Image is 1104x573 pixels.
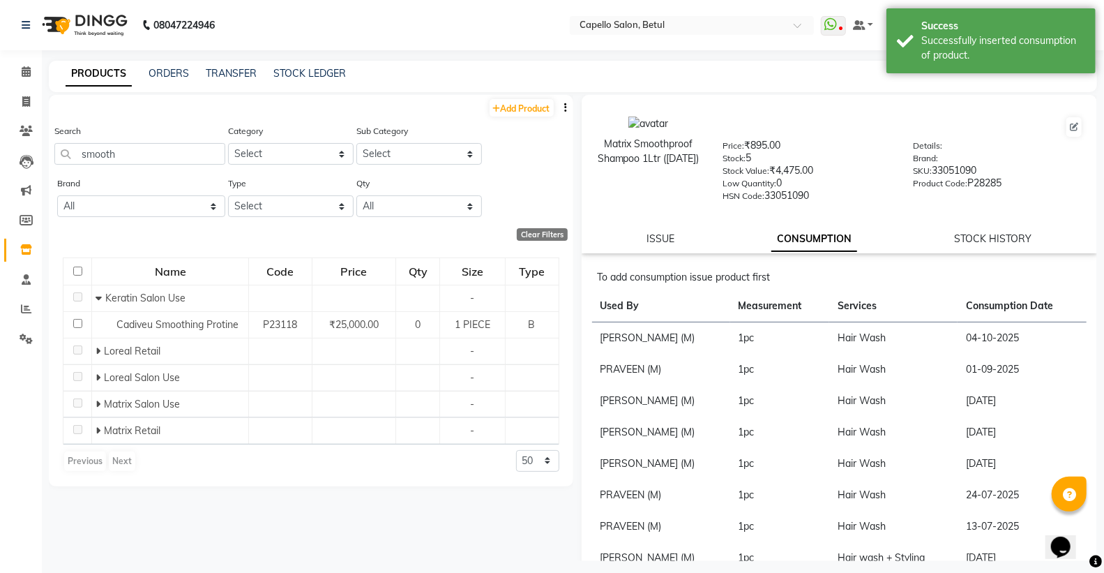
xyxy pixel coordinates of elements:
div: ₹4,475.00 [723,163,893,183]
span: Expand Row [96,371,104,384]
iframe: chat widget [1045,517,1090,559]
td: Hair Wash [829,417,958,448]
label: Stock: [723,152,746,165]
span: ₹25,000.00 [329,318,379,331]
td: 1 [730,479,829,511]
td: [DATE] [958,448,1087,479]
td: 01-09-2025 [958,354,1087,385]
label: Sub Category [356,125,408,137]
span: 1 PIECE [455,318,490,331]
span: Matrix Retail [104,424,160,437]
label: Brand [57,177,80,190]
th: Measurement [730,290,829,322]
span: pc [744,551,755,564]
div: Successfully inserted consumption of product. [921,34,1085,63]
span: Expand Row [96,398,104,410]
span: P23118 [263,318,297,331]
td: Hair Wash [829,479,958,511]
div: Code [250,259,311,284]
span: Expand Row [96,345,104,357]
span: Expand Row [96,424,104,437]
label: HSN Code: [723,190,764,202]
span: - [471,371,475,384]
td: [PERSON_NAME] (M) [592,385,730,417]
label: Brand: [913,152,938,165]
td: [PERSON_NAME] (M) [592,322,730,355]
span: pc [744,520,755,533]
a: TRANSFER [206,67,257,80]
td: 1 [730,354,829,385]
td: PRAVEEN (M) [592,511,730,542]
span: Cadiveu Smoothing Protine [116,318,239,331]
a: PRODUCTS [66,61,132,87]
b: 08047224946 [153,6,215,45]
span: pc [744,426,755,438]
td: 24-07-2025 [958,479,1087,511]
div: Clear Filters [517,228,568,241]
label: Stock Value: [723,165,769,177]
div: To add consumption issue product first [598,270,1087,285]
span: pc [744,332,755,344]
span: B [529,318,536,331]
label: Details: [913,140,942,152]
a: STOCK HISTORY [954,232,1031,245]
div: Type [506,259,558,284]
td: [PERSON_NAME] (M) [592,448,730,479]
a: CONSUMPTION [771,227,857,252]
span: - [471,292,475,304]
label: SKU: [913,165,932,177]
input: Search by product name or code [54,143,225,165]
th: Consumption Date [958,290,1087,322]
a: Add Product [490,99,554,117]
span: Matrix Salon Use [104,398,180,410]
label: Type [228,177,246,190]
td: 1 [730,322,829,355]
span: pc [744,489,755,501]
span: - [471,424,475,437]
div: Qty [397,259,439,284]
td: 1 [730,417,829,448]
label: Low Quantity: [723,177,776,190]
span: Loreal Retail [104,345,160,357]
td: 13-07-2025 [958,511,1087,542]
td: Hair Wash [829,511,958,542]
td: [DATE] [958,385,1087,417]
div: 33051090 [723,188,893,208]
label: Product Code: [913,177,967,190]
a: STOCK LEDGER [273,67,346,80]
span: 0 [415,318,421,331]
label: Category [228,125,263,137]
div: Price [313,259,395,284]
th: Services [829,290,958,322]
img: logo [36,6,131,45]
td: 1 [730,448,829,479]
a: ISSUE [646,232,674,245]
td: Hair Wash [829,322,958,355]
span: pc [744,457,755,470]
div: ₹895.00 [723,138,893,158]
span: - [471,345,475,357]
div: 0 [723,176,893,195]
td: PRAVEEN (M) [592,479,730,511]
label: Qty [356,177,370,190]
td: Hair Wash [829,385,958,417]
label: Price: [723,140,744,152]
th: Used By [592,290,730,322]
td: 1 [730,511,829,542]
div: Matrix Smoothproof Shampoo 1Ltr ([DATE]) [596,137,702,166]
td: Hair Wash [829,448,958,479]
div: Name [93,259,248,284]
td: PRAVEEN (M) [592,354,730,385]
label: Search [54,125,81,137]
span: Keratin Salon Use [105,292,186,304]
td: Hair Wash [829,354,958,385]
div: P28285 [913,176,1083,195]
span: pc [744,394,755,407]
td: 04-10-2025 [958,322,1087,355]
td: [PERSON_NAME] (M) [592,417,730,448]
span: Collapse Row [96,292,105,304]
div: 5 [723,151,893,170]
a: ORDERS [149,67,189,80]
td: 1 [730,385,829,417]
div: 33051090 [913,163,1083,183]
